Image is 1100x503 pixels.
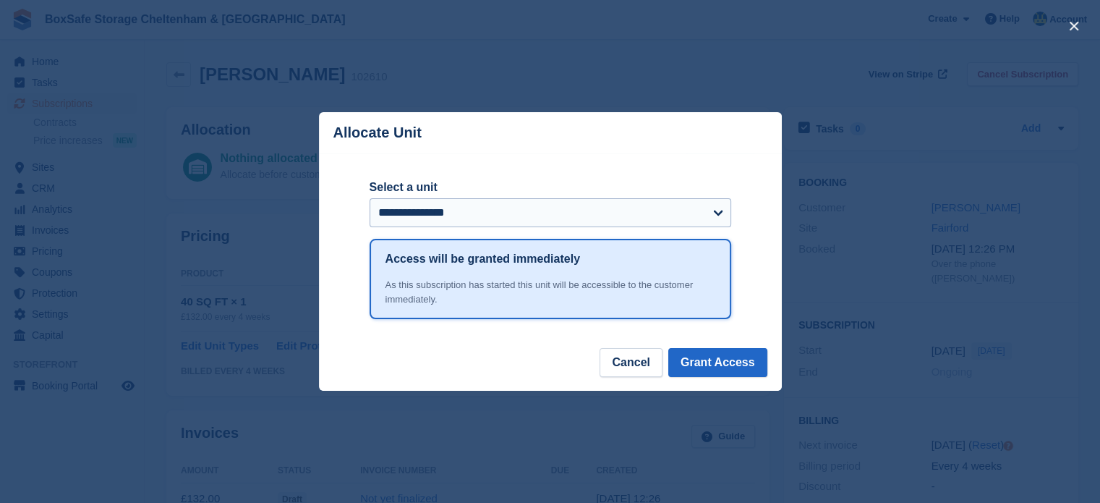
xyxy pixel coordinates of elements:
[385,278,715,306] div: As this subscription has started this unit will be accessible to the customer immediately.
[370,179,731,196] label: Select a unit
[668,348,767,377] button: Grant Access
[600,348,662,377] button: Cancel
[333,124,422,141] p: Allocate Unit
[1062,14,1086,38] button: close
[385,250,580,268] h1: Access will be granted immediately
